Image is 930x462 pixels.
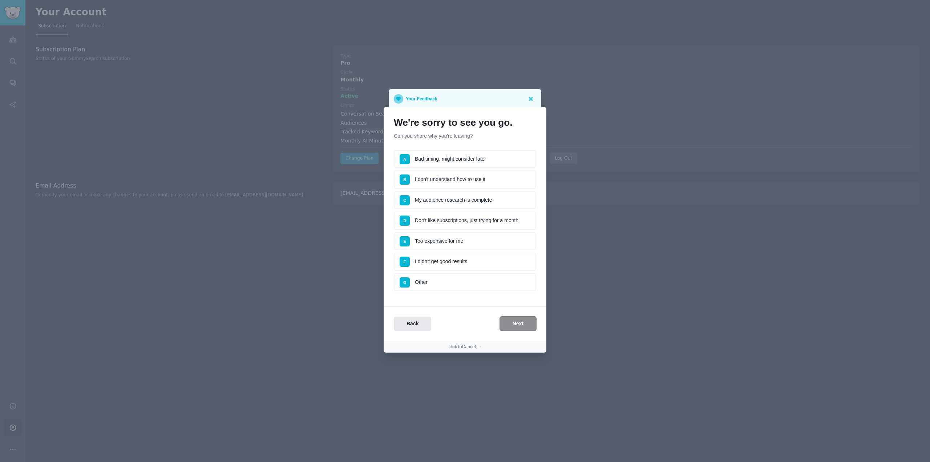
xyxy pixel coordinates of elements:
span: E [403,239,406,244]
span: F [404,260,406,264]
h1: We're sorry to see you go. [394,117,536,129]
span: A [403,157,406,161]
span: C [403,198,406,202]
span: B [403,177,406,182]
button: Back [394,317,431,331]
p: Your Feedback [406,94,437,104]
span: G [403,280,406,285]
button: clickToCancel → [449,344,482,350]
span: D [403,218,406,223]
p: Can you share why you're leaving? [394,132,536,140]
